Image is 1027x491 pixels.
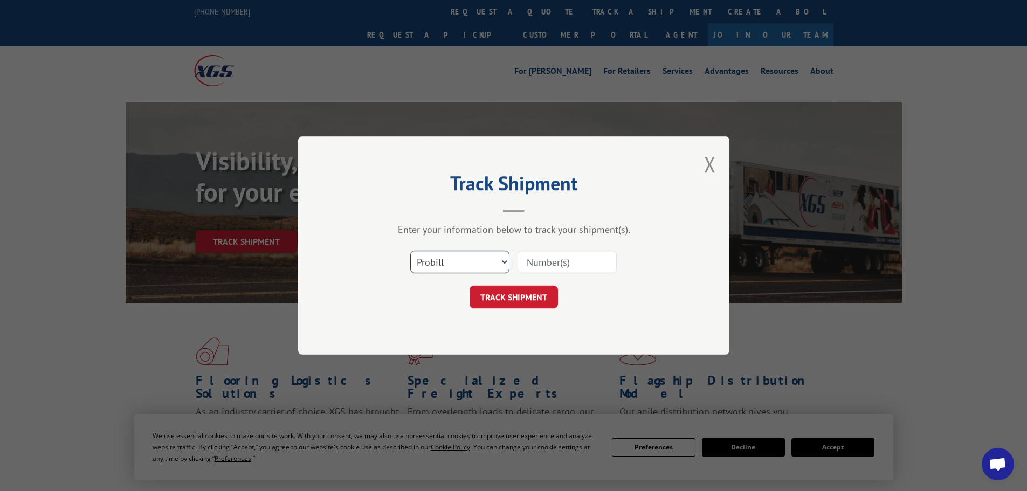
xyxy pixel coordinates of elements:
[518,251,617,273] input: Number(s)
[982,448,1014,480] div: Open chat
[470,286,558,308] button: TRACK SHIPMENT
[352,223,676,236] div: Enter your information below to track your shipment(s).
[704,150,716,178] button: Close modal
[352,176,676,196] h2: Track Shipment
